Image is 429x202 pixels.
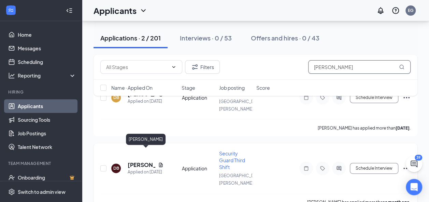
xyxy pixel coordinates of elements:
[18,127,76,140] a: Job Postings
[318,166,327,171] svg: Tag
[100,34,161,42] div: Applications · 2 / 201
[8,188,15,195] svg: Settings
[219,173,262,186] span: [GEOGRAPHIC_DATA][PERSON_NAME]
[408,7,414,13] div: EG
[219,84,244,91] span: Job posting
[219,150,245,170] span: Security Guard Third Shift
[396,125,410,131] b: [DATE]
[18,140,76,154] a: Talent Network
[18,99,76,113] a: Applicants
[415,155,422,161] div: 39
[308,60,411,74] input: Search in applications
[128,169,163,175] div: Applied on [DATE]
[158,162,163,168] svg: Document
[406,156,422,172] button: ChatActive
[18,113,76,127] a: Sourcing Tools
[219,99,262,112] span: [GEOGRAPHIC_DATA][PERSON_NAME]
[8,89,75,95] div: Hiring
[18,28,76,41] a: Home
[18,55,76,69] a: Scheduling
[410,160,418,168] svg: ChatActive
[18,41,76,55] a: Messages
[18,72,76,79] div: Reporting
[111,84,153,91] span: Name · Applied On
[8,72,15,79] svg: Analysis
[128,161,155,169] h5: [PERSON_NAME]
[391,6,400,15] svg: QuestionInfo
[66,7,73,14] svg: Collapse
[185,60,220,74] button: Filter Filters
[18,171,76,184] a: OnboardingCrown
[8,7,14,14] svg: WorkstreamLogo
[376,6,385,15] svg: Notifications
[256,84,270,91] span: Score
[113,165,119,171] div: DB
[180,34,232,42] div: Interviews · 0 / 53
[18,188,66,195] div: Switch to admin view
[406,179,422,195] div: Open Intercom Messenger
[171,64,176,70] svg: ChevronDown
[94,5,137,16] h1: Applicants
[182,84,195,91] span: Stage
[335,166,343,171] svg: ActiveChat
[182,165,215,172] div: Application
[191,63,199,71] svg: Filter
[399,64,404,70] svg: MagnifyingGlass
[139,6,147,15] svg: ChevronDown
[350,163,398,174] button: Schedule Interview
[318,125,411,131] p: [PERSON_NAME] has applied more than .
[106,63,168,71] input: All Stages
[402,164,411,172] svg: Ellipses
[8,161,75,166] div: Team Management
[302,166,310,171] svg: Note
[126,134,166,145] div: [PERSON_NAME]
[251,34,319,42] div: Offers and hires · 0 / 43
